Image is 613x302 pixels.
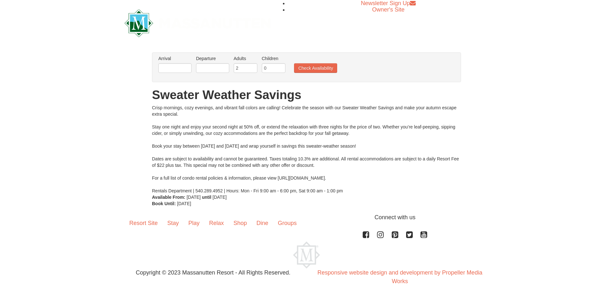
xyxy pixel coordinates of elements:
img: Massanutten Resort Logo [125,9,271,37]
a: Relax [204,213,229,233]
a: Massanutten Resort [125,15,271,30]
a: Owner's Site [372,6,405,13]
a: Stay [163,213,184,233]
a: Groups [273,213,301,233]
a: Dine [252,213,273,233]
label: Adults [234,55,257,62]
a: Shop [229,213,252,233]
label: Children [262,55,285,62]
div: Crisp mornings, cozy evenings, and vibrant fall colors are calling! Celebrate the season with our... [152,105,461,194]
label: Departure [196,55,229,62]
strong: Available From: [152,195,185,200]
span: [DATE] [177,201,191,206]
a: Resort Site [125,213,163,233]
a: Responsive website design and development by Propeller Media Works [317,269,482,284]
p: Connect with us [125,213,488,222]
button: Check Availability [294,63,337,73]
span: [DATE] [186,195,201,200]
img: Massanutten Resort Logo [293,242,320,268]
strong: Book Until: [152,201,176,206]
p: Copyright © 2023 Massanutten Resort - All Rights Reserved. [120,268,306,277]
label: Arrival [158,55,192,62]
strong: until [202,195,211,200]
span: [DATE] [213,195,227,200]
a: Play [184,213,204,233]
h1: Sweater Weather Savings [152,89,461,101]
